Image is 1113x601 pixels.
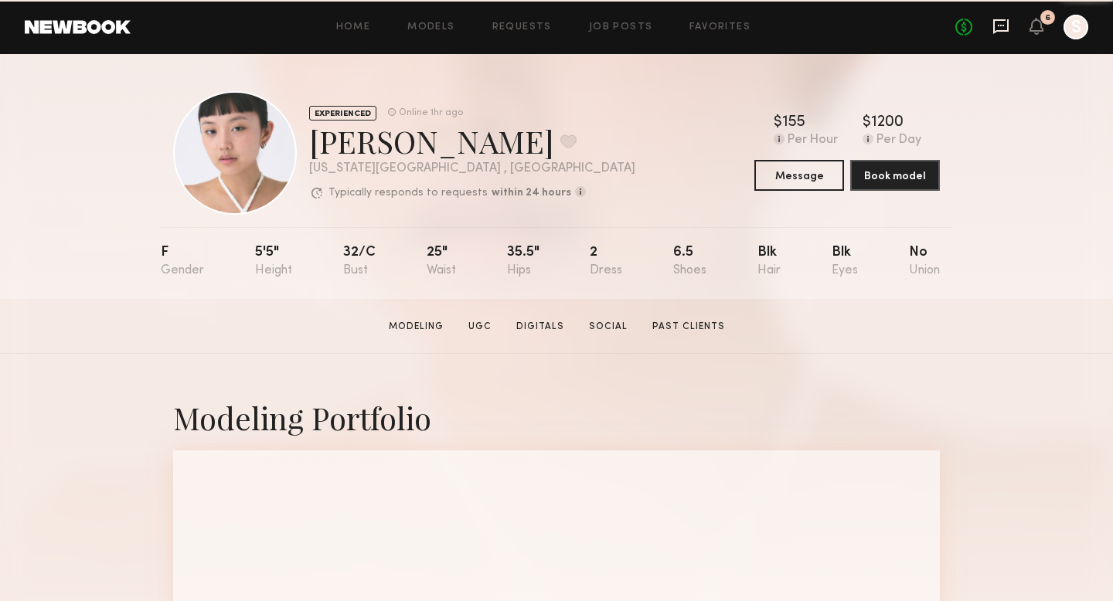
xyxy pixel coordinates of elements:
[788,134,838,148] div: Per Hour
[909,246,940,277] div: No
[757,246,781,277] div: Blk
[871,115,904,131] div: 1200
[309,106,376,121] div: EXPERIENCED
[754,160,844,191] button: Message
[1045,14,1050,22] div: 6
[492,22,552,32] a: Requests
[399,108,463,118] div: Online 1hr ago
[510,320,570,334] a: Digitals
[589,22,653,32] a: Job Posts
[407,22,454,32] a: Models
[876,134,921,148] div: Per Day
[590,246,622,277] div: 2
[646,320,731,334] a: Past Clients
[850,160,940,191] button: Book model
[336,22,371,32] a: Home
[309,162,635,175] div: [US_STATE][GEOGRAPHIC_DATA] , [GEOGRAPHIC_DATA]
[309,121,635,161] div: [PERSON_NAME]
[507,246,539,277] div: 35.5"
[161,246,204,277] div: F
[782,115,805,131] div: 155
[343,246,376,277] div: 32/c
[689,22,751,32] a: Favorites
[673,246,706,277] div: 6.5
[863,115,871,131] div: $
[173,397,940,438] div: Modeling Portfolio
[255,246,292,277] div: 5'5"
[492,188,571,199] b: within 24 hours
[832,246,858,277] div: Blk
[427,246,456,277] div: 25"
[462,320,498,334] a: UGC
[328,188,488,199] p: Typically responds to requests
[583,320,634,334] a: Social
[1064,15,1088,39] a: S
[383,320,450,334] a: Modeling
[774,115,782,131] div: $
